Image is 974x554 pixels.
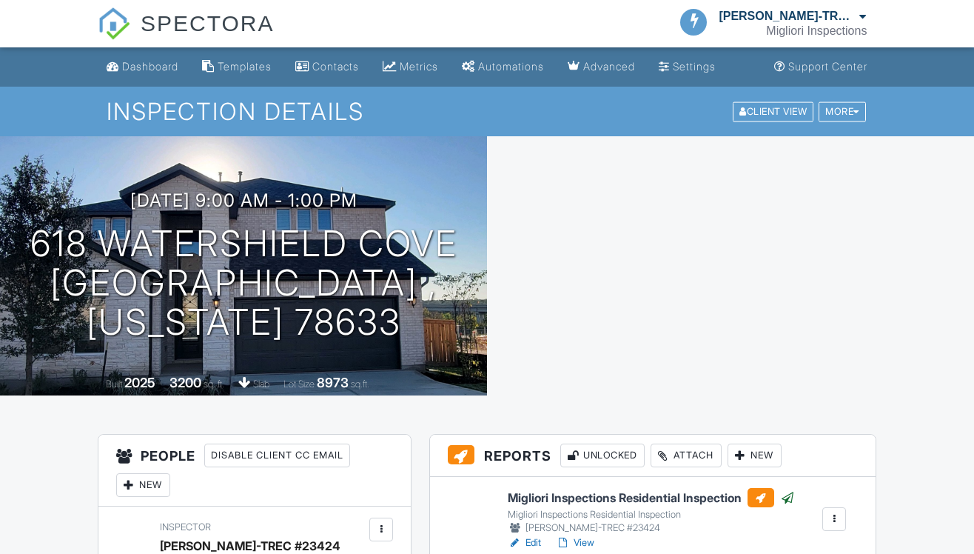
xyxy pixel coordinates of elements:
div: Migliori Inspections Residential Inspection [508,509,795,521]
a: Settings [653,53,722,81]
h6: Migliori Inspections Residential Inspection [508,488,795,507]
div: Templates [218,60,272,73]
div: Unlocked [560,444,645,467]
a: Templates [196,53,278,81]
span: slab [253,378,269,390]
h1: Inspection Details [107,99,867,124]
a: Contacts [289,53,365,81]
div: 8973 [317,375,349,390]
div: Metrics [400,60,438,73]
a: Support Center [768,53,873,81]
div: Automations [478,60,544,73]
a: SPECTORA [98,22,275,50]
span: Lot Size [283,378,315,390]
div: 3200 [169,375,201,390]
div: New [116,473,170,497]
h3: People [98,435,412,507]
div: Support Center [788,60,867,73]
span: Built [106,378,122,390]
span: Inspector [160,521,211,533]
div: [PERSON_NAME]-TREC #23424 [719,9,856,24]
div: Disable Client CC Email [204,444,350,467]
div: More [819,101,866,121]
a: Advanced [562,53,641,81]
span: SPECTORA [141,7,275,39]
span: sq.ft. [351,378,369,390]
div: Advanced [583,60,635,73]
div: [PERSON_NAME]-TREC #23424 [508,521,795,535]
a: Metrics [377,53,444,81]
a: View [556,535,594,550]
div: 2025 [124,375,155,390]
h3: [DATE] 9:00 am - 1:00 pm [130,190,357,210]
div: Attach [651,444,722,467]
a: Client View [731,105,817,116]
div: Settings [673,60,716,73]
h3: Reports [430,435,876,477]
div: Contacts [312,60,359,73]
div: Migliori Inspections [766,24,867,39]
a: Edit [508,535,541,550]
span: sq. ft. [204,378,224,390]
div: Dashboard [122,60,178,73]
a: Migliori Inspections Residential Inspection Migliori Inspections Residential Inspection [PERSON_N... [508,488,795,535]
a: Automations (Basic) [456,53,550,81]
div: Client View [733,101,813,121]
img: The Best Home Inspection Software - Spectora [98,7,130,40]
h1: 618 watershield cove [GEOGRAPHIC_DATA] , [US_STATE] 78633 [24,224,463,341]
a: Dashboard [101,53,184,81]
div: New [728,444,782,467]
